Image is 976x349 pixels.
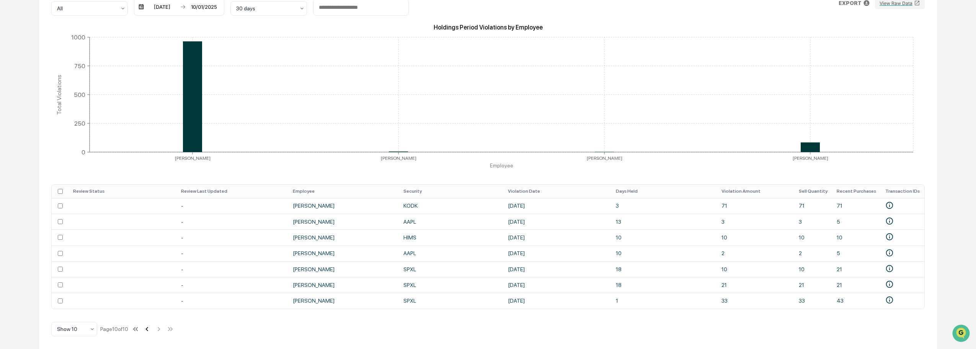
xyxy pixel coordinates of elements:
td: - [176,229,288,245]
td: 5 [832,246,881,261]
td: SPXL [399,293,503,308]
td: [PERSON_NAME] [288,277,399,293]
div: We're available if you need us! [26,66,97,72]
td: 13 [611,214,717,229]
td: SPXL [399,261,503,277]
td: [DATE] [503,198,611,214]
div: Start new chat [26,59,126,66]
div: 🖐️ [8,97,14,103]
td: 33 [717,293,794,308]
p: How can we help? [8,16,139,28]
td: [PERSON_NAME] [288,293,399,308]
tspan: 750 [74,62,85,69]
tspan: Employee [490,162,513,169]
div: 🔎 [8,112,14,118]
tspan: 250 [74,120,85,127]
td: 71 [832,198,881,214]
th: Review Status [69,185,176,198]
td: [PERSON_NAME] [288,198,399,214]
td: 3 [611,198,717,214]
td: 43 [832,293,881,308]
td: 5 [832,214,881,229]
td: - [176,261,288,277]
a: 🖐️Preclearance [5,93,52,107]
th: Employee [288,185,399,198]
td: [PERSON_NAME] [288,229,399,245]
svg: • Charles Schwab & Co Inc-G|6246-3778-2025-05-12-SPXL-10-134.8150 • Charles Schwab & Co Inc-G|624... [885,264,894,273]
td: 2 [717,246,794,261]
tspan: [PERSON_NAME] [381,155,416,161]
td: 10 [832,229,881,245]
td: 33 [794,293,832,308]
th: Review Last Updated [176,185,288,198]
td: 21 [832,261,881,277]
div: Page 10 of 10 [100,326,128,332]
button: Start new chat [130,61,139,70]
span: Attestations [63,97,95,104]
td: [DATE] [503,246,611,261]
tspan: [PERSON_NAME] [175,155,211,161]
td: [DATE] [503,277,611,293]
td: 10 [794,261,832,277]
th: Recent Purchases [832,185,881,198]
svg: • Plaid-63RDP6ovLyHa3ABaPB8kHnLedgy8BOUAN5Yyj [885,217,894,225]
svg: • Plaid-Axa0rALoJNsexB3eR3AOtmM6yz5EXaHwnojZr [885,233,894,241]
td: 10 [611,246,717,261]
td: [DATE] [503,261,611,277]
td: 71 [794,198,832,214]
td: 71 [717,198,794,214]
td: 18 [611,277,717,293]
th: Security [399,185,503,198]
a: Powered byPylon [54,129,93,136]
div: 10/01/2025 [188,4,220,10]
td: AAPL [399,214,503,229]
td: 2 [794,246,832,261]
td: 18 [611,261,717,277]
td: HIMS [399,229,503,245]
th: Days Held [611,185,717,198]
img: calendar [138,4,144,10]
a: 🗄️Attestations [52,93,98,107]
td: 10 [794,229,832,245]
td: - [176,198,288,214]
tspan: [PERSON_NAME] [587,155,622,161]
svg: • Charles Schwab-G|3974-2315-2025-04-11-SPXL-33-114.7500 [885,296,894,304]
td: [DATE] [503,293,611,308]
div: [DATE] [146,4,178,10]
td: [PERSON_NAME] [288,261,399,277]
tspan: 0 [82,148,85,156]
tspan: Total Violations [55,74,63,115]
td: - [176,277,288,293]
span: Pylon [76,130,93,136]
td: 21 [717,277,794,293]
td: KODK [399,198,503,214]
th: Violation Amount [717,185,794,198]
tspan: 500 [74,91,85,98]
td: - [176,214,288,229]
tspan: 1000 [71,33,85,41]
td: 1 [611,293,717,308]
iframe: Open customer support [952,324,972,344]
td: [PERSON_NAME] [288,214,399,229]
img: arrow right [180,4,186,10]
span: Preclearance [15,97,49,104]
td: [PERSON_NAME] [288,246,399,261]
svg: • Plaid-3PQwLMoKdqsBPMDBjDXkSXw89jy0E7IPA8LzZ [885,249,894,257]
td: - [176,246,288,261]
td: - [176,293,288,308]
th: Transaction IDs [881,185,924,198]
td: SPXL [399,277,503,293]
td: 21 [794,277,832,293]
td: [DATE] [503,229,611,245]
td: 10 [611,229,717,245]
text: Holdings Period Violations by Employee [434,24,543,31]
span: Data Lookup [15,111,48,119]
svg: • Charles Schwab & Co Inc-G|6246-3778-2025-05-12-SPXL-10-134.8150 • Charles Schwab & Co Inc-G|624... [885,280,894,288]
td: 21 [832,277,881,293]
a: 🔎Data Lookup [5,108,51,122]
td: [DATE] [503,214,611,229]
td: 10 [717,261,794,277]
td: 3 [717,214,794,229]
